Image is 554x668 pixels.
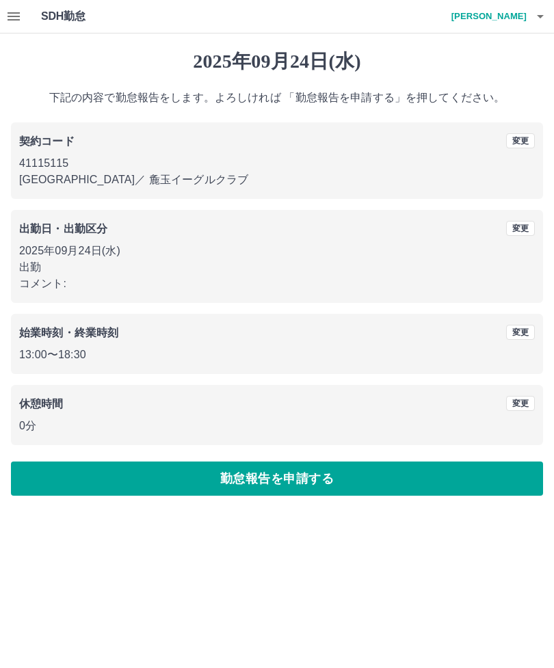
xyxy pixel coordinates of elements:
p: 下記の内容で勤怠報告をします。よろしければ 「勤怠報告を申請する」を押してください。 [11,90,543,106]
button: 勤怠報告を申請する [11,462,543,496]
b: 出勤日・出勤区分 [19,223,107,235]
p: [GEOGRAPHIC_DATA] ／ 麁玉イーグルクラブ [19,172,535,188]
p: 出勤 [19,259,535,276]
p: 0分 [19,418,535,434]
b: 休憩時間 [19,398,64,410]
button: 変更 [506,396,535,411]
p: 41115115 [19,155,535,172]
button: 変更 [506,221,535,236]
b: 契約コード [19,135,75,147]
b: 始業時刻・終業時刻 [19,327,118,338]
p: 13:00 〜 18:30 [19,347,535,363]
p: 2025年09月24日(水) [19,243,535,259]
button: 変更 [506,133,535,148]
button: 変更 [506,325,535,340]
h1: 2025年09月24日(水) [11,50,543,73]
p: コメント: [19,276,535,292]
